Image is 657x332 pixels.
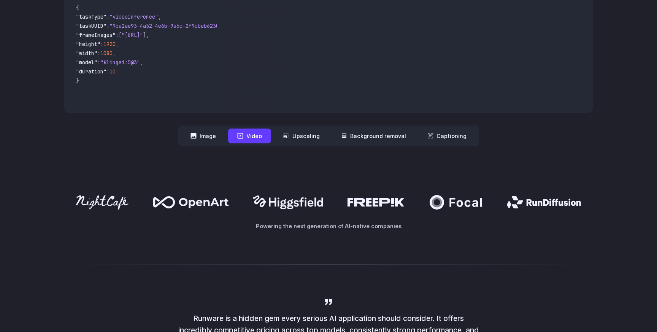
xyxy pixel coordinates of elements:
[97,59,100,66] span: :
[146,32,149,38] span: ,
[64,222,593,230] p: Powering the next generation of AI-native companies
[116,32,119,38] span: :
[106,68,109,75] span: :
[76,68,106,75] span: "duration"
[332,129,415,143] button: Background removal
[76,4,79,11] span: {
[228,129,271,143] button: Video
[76,50,97,57] span: "width"
[116,41,119,48] span: ,
[274,129,329,143] button: Upscaling
[109,22,225,29] span: "9da2ae93-4a32-4e6b-9a6c-2f9cbeb62301"
[143,32,146,38] span: ]
[109,68,116,75] span: 10
[119,32,122,38] span: [
[97,50,100,57] span: :
[76,32,116,38] span: "frameImages"
[158,13,161,20] span: ,
[106,13,109,20] span: :
[76,77,79,84] span: }
[76,41,100,48] span: "height"
[109,13,158,20] span: "videoInference"
[140,59,143,66] span: ,
[103,41,116,48] span: 1920
[100,59,140,66] span: "klingai:5@3"
[76,59,97,66] span: "model"
[100,41,103,48] span: :
[113,50,116,57] span: ,
[106,22,109,29] span: :
[100,50,113,57] span: 1080
[418,129,476,143] button: Captioning
[181,129,225,143] button: Image
[76,13,106,20] span: "taskType"
[122,32,143,38] span: "[URL]"
[76,22,106,29] span: "taskUUID"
